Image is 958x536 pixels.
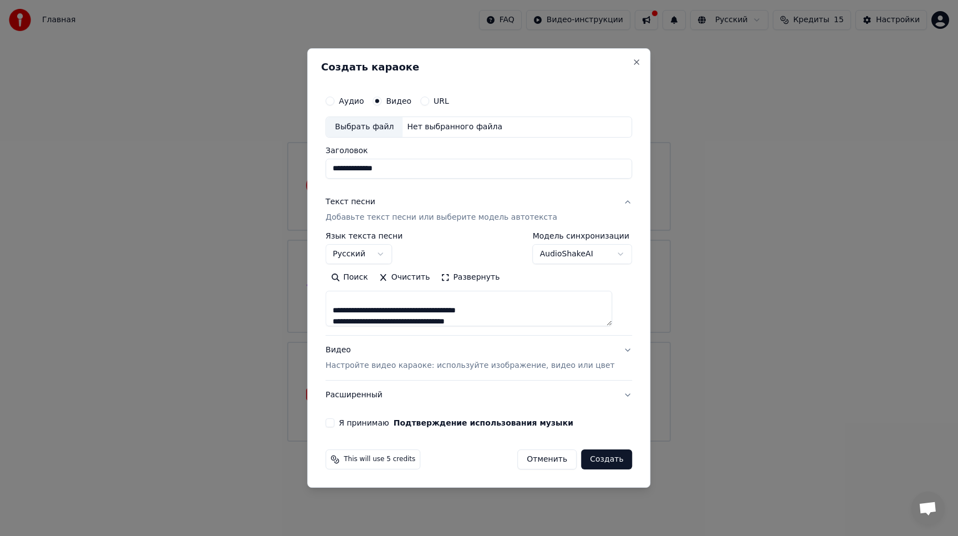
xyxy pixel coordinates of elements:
[339,97,364,105] label: Аудио
[402,122,507,133] div: Нет выбранного файла
[344,455,415,464] span: This will use 5 credits
[581,449,632,469] button: Создать
[325,381,632,409] button: Расширенный
[517,449,577,469] button: Отменить
[533,232,633,240] label: Модель синхронизации
[321,62,636,72] h2: Создать караоке
[325,232,402,240] label: Язык текста песни
[394,419,573,427] button: Я принимаю
[325,345,614,371] div: Видео
[325,212,557,223] p: Добавьте текст песни или выберите модель автотекста
[325,360,614,371] p: Настройте видео караоке: используйте изображение, видео или цвет
[325,269,373,286] button: Поиск
[386,97,411,105] label: Видео
[325,336,632,380] button: ВидеоНастройте видео караоке: используйте изображение, видео или цвет
[326,117,402,137] div: Выбрать файл
[325,232,632,335] div: Текст песниДобавьте текст песни или выберите модель автотекста
[434,97,449,105] label: URL
[325,146,632,154] label: Заголовок
[435,269,505,286] button: Развернуть
[325,188,632,232] button: Текст песниДобавьте текст песни или выберите модель автотекста
[339,419,573,427] label: Я принимаю
[374,269,436,286] button: Очистить
[325,196,375,208] div: Текст песни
